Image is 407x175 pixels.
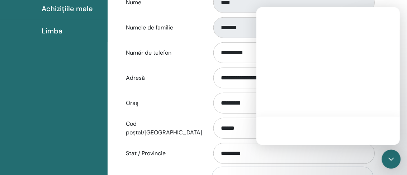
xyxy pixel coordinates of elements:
[120,117,207,139] label: Cod poștal/[GEOGRAPHIC_DATA]
[120,71,207,85] label: Adresă
[120,96,207,110] label: Oraş
[42,26,62,36] span: Limba
[120,46,207,60] label: Număr de telefon
[382,150,401,169] div: Open Intercom Messenger
[120,147,207,160] label: Stat / Provincie
[42,3,93,14] span: Achizițiile mele
[120,21,207,34] label: Numele de familie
